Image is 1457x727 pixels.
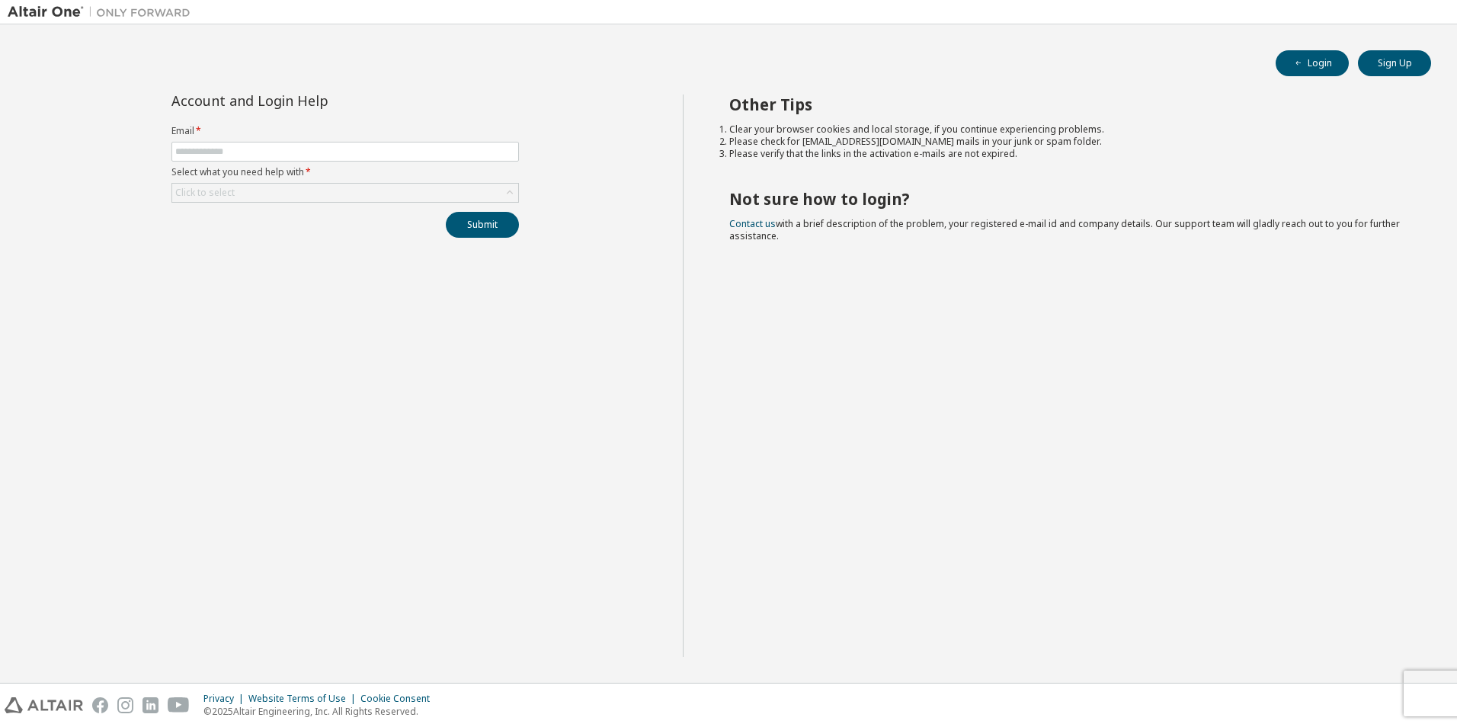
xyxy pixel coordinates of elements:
img: linkedin.svg [142,697,159,713]
img: instagram.svg [117,697,133,713]
div: Privacy [203,693,248,705]
button: Login [1276,50,1349,76]
button: Sign Up [1358,50,1431,76]
img: facebook.svg [92,697,108,713]
div: Cookie Consent [360,693,439,705]
span: with a brief description of the problem, your registered e-mail id and company details. Our suppo... [729,217,1400,242]
img: youtube.svg [168,697,190,713]
h2: Not sure how to login? [729,189,1404,209]
img: Altair One [8,5,198,20]
img: altair_logo.svg [5,697,83,713]
label: Email [171,125,519,137]
div: Website Terms of Use [248,693,360,705]
div: Click to select [175,187,235,199]
a: Contact us [729,217,776,230]
div: Click to select [172,184,518,202]
button: Submit [446,212,519,238]
li: Please check for [EMAIL_ADDRESS][DOMAIN_NAME] mails in your junk or spam folder. [729,136,1404,148]
p: © 2025 Altair Engineering, Inc. All Rights Reserved. [203,705,439,718]
div: Account and Login Help [171,94,450,107]
li: Please verify that the links in the activation e-mails are not expired. [729,148,1404,160]
li: Clear your browser cookies and local storage, if you continue experiencing problems. [729,123,1404,136]
h2: Other Tips [729,94,1404,114]
label: Select what you need help with [171,166,519,178]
